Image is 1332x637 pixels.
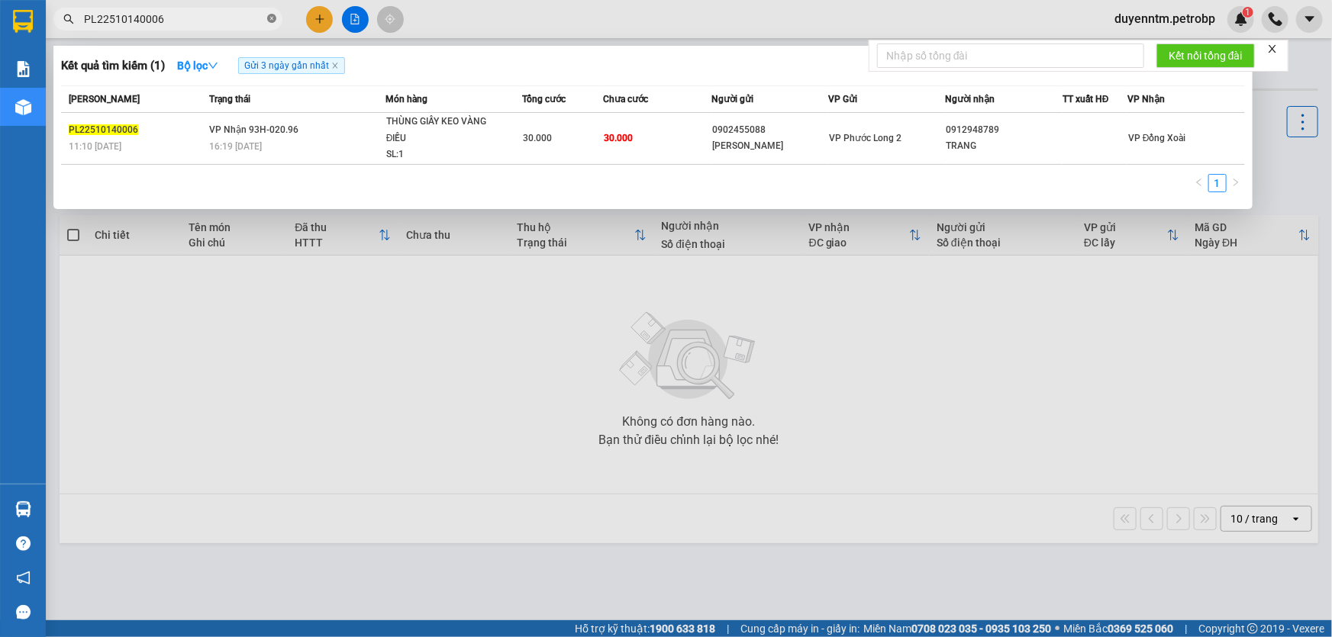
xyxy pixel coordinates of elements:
[711,94,753,105] span: Người gửi
[1209,175,1226,191] a: 1
[603,94,648,105] span: Chưa cước
[385,94,427,105] span: Món hàng
[386,146,501,163] div: SL: 1
[604,133,633,143] span: 30.000
[386,114,501,146] div: THÙNG GIẤY KEO VÀNG ĐIỀU
[15,501,31,517] img: warehouse-icon
[1227,174,1245,192] button: right
[1267,43,1278,54] span: close
[1195,178,1204,187] span: left
[209,94,250,105] span: Trạng thái
[712,122,827,138] div: 0902455088
[712,138,827,154] div: [PERSON_NAME]
[828,94,857,105] span: VP Gửi
[177,60,218,72] strong: Bộ lọc
[1208,174,1227,192] li: 1
[1127,94,1165,105] span: VP Nhận
[1169,47,1243,64] span: Kết nối tổng đài
[829,133,901,143] span: VP Phước Long 2
[69,124,138,135] span: PL22510140006
[209,141,262,152] span: 16:19 [DATE]
[1190,174,1208,192] button: left
[946,94,995,105] span: Người nhận
[1156,43,1255,68] button: Kết nối tổng đài
[331,62,339,69] span: close
[208,60,218,71] span: down
[61,58,165,74] h3: Kết quả tìm kiếm ( 1 )
[1128,133,1186,143] span: VP Đồng Xoài
[15,61,31,77] img: solution-icon
[1190,174,1208,192] li: Previous Page
[267,12,276,27] span: close-circle
[69,94,140,105] span: [PERSON_NAME]
[522,94,566,105] span: Tổng cước
[16,605,31,619] span: message
[165,53,231,78] button: Bộ lọcdown
[13,10,33,33] img: logo-vxr
[69,141,121,152] span: 11:10 [DATE]
[1227,174,1245,192] li: Next Page
[523,133,552,143] span: 30.000
[84,11,264,27] input: Tìm tên, số ĐT hoặc mã đơn
[1063,94,1109,105] span: TT xuất HĐ
[16,536,31,551] span: question-circle
[947,122,1062,138] div: 0912948789
[238,57,345,74] span: Gửi 3 ngày gần nhất
[15,99,31,115] img: warehouse-icon
[16,571,31,585] span: notification
[947,138,1062,154] div: TRANG
[209,124,298,135] span: VP Nhận 93H-020.96
[267,14,276,23] span: close-circle
[1231,178,1240,187] span: right
[63,14,74,24] span: search
[877,43,1144,68] input: Nhập số tổng đài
